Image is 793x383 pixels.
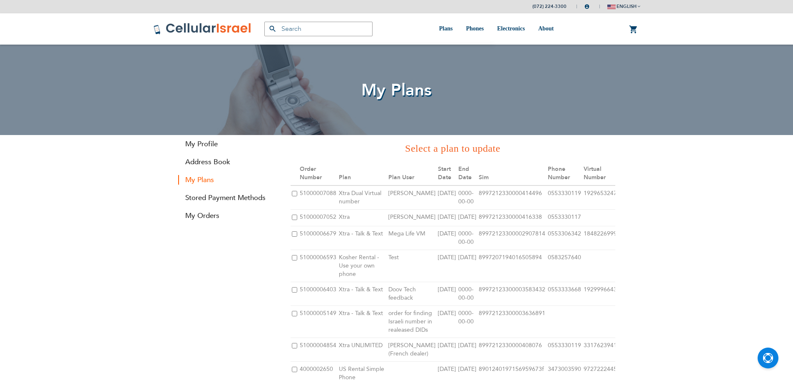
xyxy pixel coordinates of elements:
th: End Date [457,162,477,185]
td: [DATE] [437,305,457,338]
td: 8997212330000414496 [477,185,547,210]
td: Xtra - Talk & Text [338,305,387,338]
td: [DATE] [437,209,457,226]
img: english [607,5,616,9]
td: 0553330119 [547,338,582,361]
th: Phone Number [547,162,582,185]
td: 89972123300003636891 [477,305,547,338]
td: Xtra UNLIMITED [338,338,387,361]
td: 51000007052 [298,209,338,226]
td: [DATE] [457,209,477,226]
td: 51000006403 [298,282,338,305]
th: Order Number [298,162,338,185]
td: [PERSON_NAME] [387,185,437,210]
th: Virtual Number [582,162,625,185]
td: 19296532475 [582,185,625,210]
td: Kosher Rental - Use your own phone [338,250,387,282]
td: Test [387,250,437,282]
td: 33176239412 [582,338,625,361]
input: Search [264,22,373,36]
td: 89972123300003583432 [477,282,547,305]
td: [PERSON_NAME] [387,209,437,226]
td: 0553333668 [547,282,582,305]
td: order for finding Israeli number in realeased DIDs [387,305,437,338]
td: 89972123300002907814 [477,226,547,250]
td: Xtra Dual Virtual number [338,185,387,210]
td: Doov Tech feedback [387,282,437,305]
a: (072) 224-3300 [532,3,567,10]
strong: My Plans [178,175,278,185]
td: 0553330119 [547,185,582,210]
span: Plans [439,25,453,32]
td: 51000006593 [298,250,338,282]
td: [DATE] [437,338,457,361]
a: My Profile [178,139,278,149]
td: [DATE] [437,226,457,250]
td: [DATE] [457,338,477,361]
td: 51000007088 [298,185,338,210]
td: 8997207194016505894 [477,250,547,282]
span: Electronics [497,25,525,32]
h3: Select a plan to update [291,141,615,155]
td: [DATE] [437,250,457,282]
td: 18482269996 [582,226,625,250]
th: Plan User [387,162,437,185]
td: Xtra - Talk & Text [338,282,387,305]
td: Mega Life VM [387,226,437,250]
td: 8997212330000416338 [477,209,547,226]
th: Sim [477,162,547,185]
td: 0000-00-00 [457,226,477,250]
td: 0553330117 [547,209,582,226]
td: 0000-00-00 [457,305,477,338]
td: 8997212330000408076 [477,338,547,361]
a: My Orders [178,211,278,220]
a: Phones [466,13,484,45]
td: [DATE] [457,250,477,282]
a: Stored Payment Methods [178,193,278,203]
td: [DATE] [437,282,457,305]
th: Plan [338,162,387,185]
td: [DATE] [437,185,457,210]
td: 0553306342 [547,226,582,250]
a: Electronics [497,13,525,45]
a: Plans [439,13,453,45]
span: Phones [466,25,484,32]
td: 0000-00-00 [457,282,477,305]
span: About [538,25,554,32]
td: 19299966439 [582,282,625,305]
th: Start Date [437,162,457,185]
td: Xtra [338,209,387,226]
img: Cellular Israel Logo [153,23,252,35]
td: 51000005149 [298,305,338,338]
td: 0000-00-00 [457,185,477,210]
a: About [538,13,554,45]
button: english [607,0,640,13]
td: 51000004854 [298,338,338,361]
td: 0583257640 [547,250,582,282]
a: Address Book [178,157,278,167]
td: [PERSON_NAME] (French dealer) [387,338,437,361]
td: Xtra - Talk & Text [338,226,387,250]
span: My Plans [361,79,432,102]
td: 51000006679 [298,226,338,250]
